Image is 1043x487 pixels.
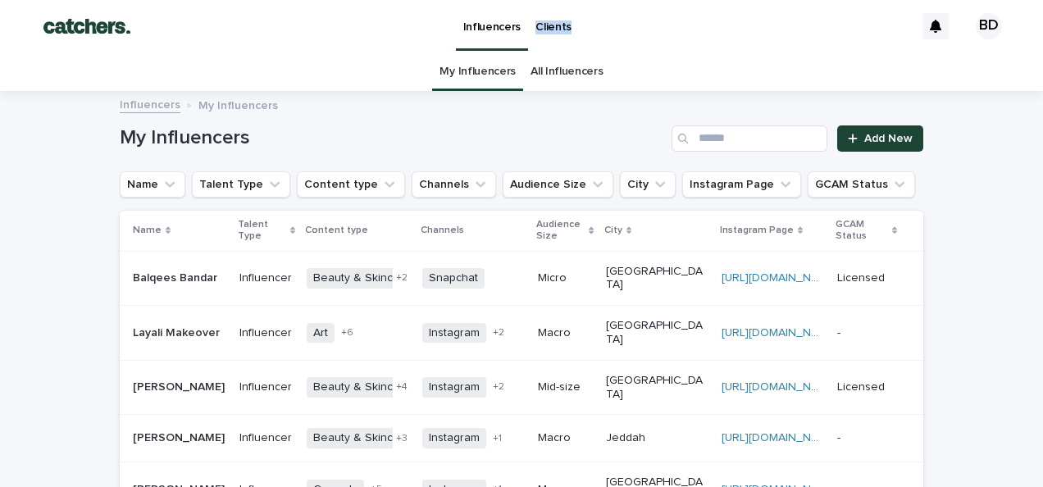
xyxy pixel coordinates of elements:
[341,328,353,338] span: + 6
[538,431,592,445] p: Macro
[682,171,801,198] button: Instagram Page
[720,221,794,239] p: Instagram Page
[133,323,223,340] p: Layali Makeover
[493,434,502,444] span: + 1
[396,273,408,283] span: + 2
[538,271,592,285] p: Micro
[412,171,496,198] button: Channels
[305,221,368,239] p: Content type
[192,171,290,198] button: Talent Type
[538,326,592,340] p: Macro
[120,251,923,306] tr: Balqees BandarBalqees Bandar InfluencerBeauty & Skincare+2SnapchatMicro[GEOGRAPHIC_DATA][URL][DOM...
[606,265,708,293] p: [GEOGRAPHIC_DATA]
[837,271,897,285] p: Licensed
[239,271,294,285] p: Influencer
[133,428,228,445] p: [PERSON_NAME]
[808,171,915,198] button: GCAM Status
[239,431,294,445] p: Influencer
[531,52,603,91] a: All Influencers
[536,216,585,246] p: Audience Size
[307,323,335,344] span: Art
[307,268,417,289] span: Beauty & Skincare
[120,171,185,198] button: Name
[120,415,923,462] tr: [PERSON_NAME][PERSON_NAME] InfluencerBeauty & Skincare+3Instagram+1MacroJeddah[URL][DOMAIN_NAME]-
[133,268,221,285] p: Balqees Bandar
[837,326,897,340] p: -
[133,221,162,239] p: Name
[836,216,888,246] p: GCAM Status
[422,268,485,289] span: Snapchat
[722,327,837,339] a: [URL][DOMAIN_NAME]
[837,125,923,152] a: Add New
[606,431,708,445] p: Jeddah
[722,432,837,444] a: [URL][DOMAIN_NAME]
[722,381,837,393] a: [URL][DOMAIN_NAME]
[422,377,486,398] span: Instagram
[620,171,676,198] button: City
[606,319,708,347] p: [GEOGRAPHIC_DATA]
[606,374,708,402] p: [GEOGRAPHIC_DATA]
[440,52,516,91] a: My Influencers
[133,377,228,394] p: [PERSON_NAME]
[538,380,592,394] p: Mid-size
[396,434,408,444] span: + 3
[722,272,837,284] a: [URL][DOMAIN_NAME]
[120,94,180,113] a: Influencers
[604,221,622,239] p: City
[238,216,286,246] p: Talent Type
[239,380,294,394] p: Influencer
[307,377,417,398] span: Beauty & Skincare
[120,360,923,415] tr: [PERSON_NAME][PERSON_NAME] InfluencerBeauty & Skincare+4Instagram+2Mid-size[GEOGRAPHIC_DATA][URL]...
[422,323,486,344] span: Instagram
[33,10,141,43] img: v2itfyCJQeeYoQfrvWhc
[503,171,613,198] button: Audience Size
[120,126,665,150] h1: My Influencers
[976,13,1002,39] div: BD
[239,326,294,340] p: Influencer
[120,306,923,361] tr: Layali MakeoverLayali Makeover InfluencerArt+6Instagram+2Macro[GEOGRAPHIC_DATA][URL][DOMAIN_NAME]-
[672,125,827,152] input: Search
[493,382,504,392] span: + 2
[864,133,913,144] span: Add New
[493,328,504,338] span: + 2
[297,171,405,198] button: Content type
[422,428,486,448] span: Instagram
[421,221,464,239] p: Channels
[307,428,417,448] span: Beauty & Skincare
[837,431,897,445] p: -
[837,380,897,394] p: Licensed
[396,382,408,392] span: + 4
[198,95,278,113] p: My Influencers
